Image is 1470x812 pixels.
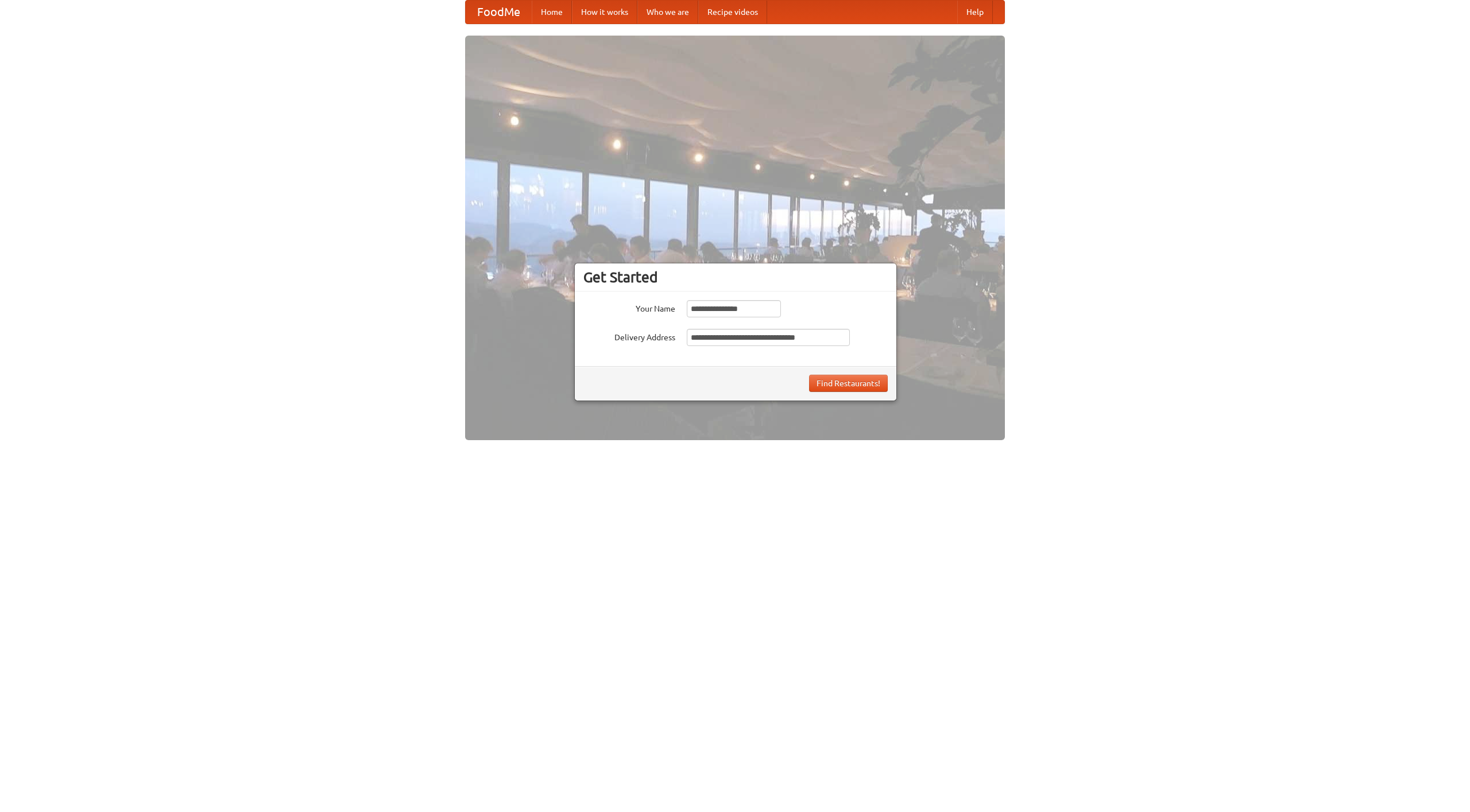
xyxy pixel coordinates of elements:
h3: Get Started [583,269,888,286]
a: Who we are [637,1,698,24]
a: FoodMe [466,1,532,24]
a: How it works [572,1,637,24]
a: Recipe videos [698,1,767,24]
a: Home [532,1,572,24]
label: Your Name [583,300,675,314]
a: Help [957,1,993,24]
label: Delivery Address [583,329,675,343]
button: Find Restaurants! [809,375,888,392]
